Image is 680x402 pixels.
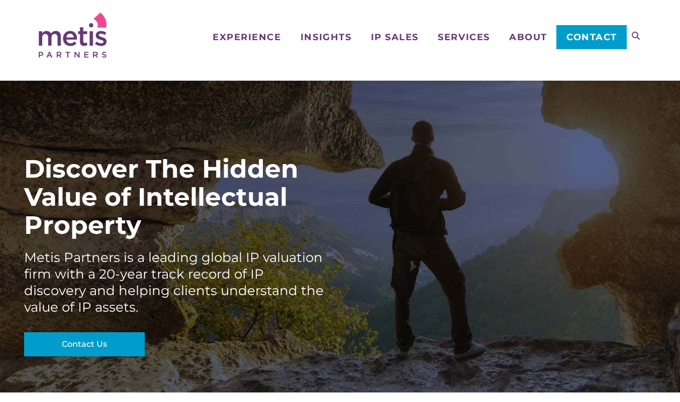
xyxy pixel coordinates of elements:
[438,33,490,42] span: Services
[24,249,326,316] div: Metis Partners is a leading global IP valuation firm with a 20-year track record of IP discovery ...
[301,33,351,42] span: Insights
[24,332,145,356] a: Contact Us
[566,33,617,42] span: Contact
[509,33,547,42] span: About
[556,25,626,49] a: Contact
[24,155,326,239] div: Discover The Hidden Value of Intellectual Property
[371,33,419,42] span: IP Sales
[213,33,281,42] span: Experience
[39,13,107,58] img: Metis Partners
